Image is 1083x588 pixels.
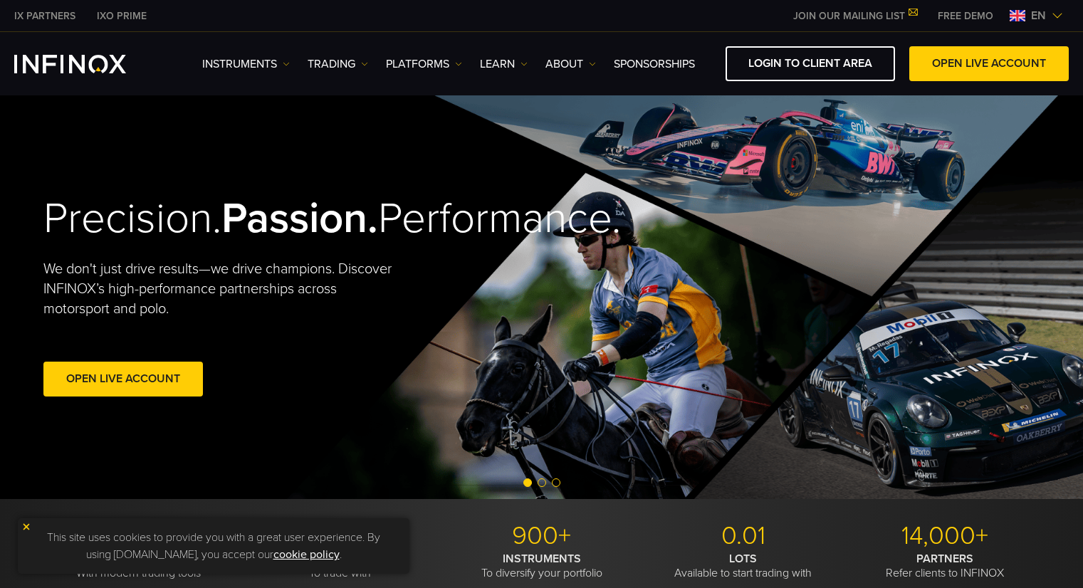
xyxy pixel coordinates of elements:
[729,552,757,566] strong: LOTS
[480,56,528,73] a: Learn
[545,56,596,73] a: ABOUT
[1025,7,1052,24] span: en
[783,10,927,22] a: JOIN OUR MAILING LIST
[86,9,157,23] a: INFINOX
[849,552,1040,580] p: Refer clients to INFINOX
[503,552,581,566] strong: INSTRUMENTS
[21,522,31,532] img: yellow close icon
[523,478,532,487] span: Go to slide 1
[849,520,1040,552] p: 14,000+
[221,193,378,244] strong: Passion.
[909,46,1069,81] a: OPEN LIVE ACCOUNT
[614,56,695,73] a: SPONSORSHIPS
[446,520,637,552] p: 900+
[927,9,1004,23] a: INFINOX MENU
[202,56,290,73] a: Instruments
[552,478,560,487] span: Go to slide 3
[308,56,368,73] a: TRADING
[25,525,402,567] p: This site uses cookies to provide you with a great user experience. By using [DOMAIN_NAME], you a...
[386,56,462,73] a: PLATFORMS
[14,55,159,73] a: INFINOX Logo
[273,547,340,562] a: cookie policy
[43,193,492,245] h2: Precision. Performance.
[538,478,546,487] span: Go to slide 2
[726,46,895,81] a: LOGIN TO CLIENT AREA
[43,362,203,397] a: Open Live Account
[916,552,973,566] strong: PARTNERS
[648,520,839,552] p: 0.01
[4,9,86,23] a: INFINOX
[446,552,637,580] p: To diversify your portfolio
[648,552,839,580] p: Available to start trading with
[43,259,402,319] p: We don't just drive results—we drive champions. Discover INFINOX’s high-performance partnerships ...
